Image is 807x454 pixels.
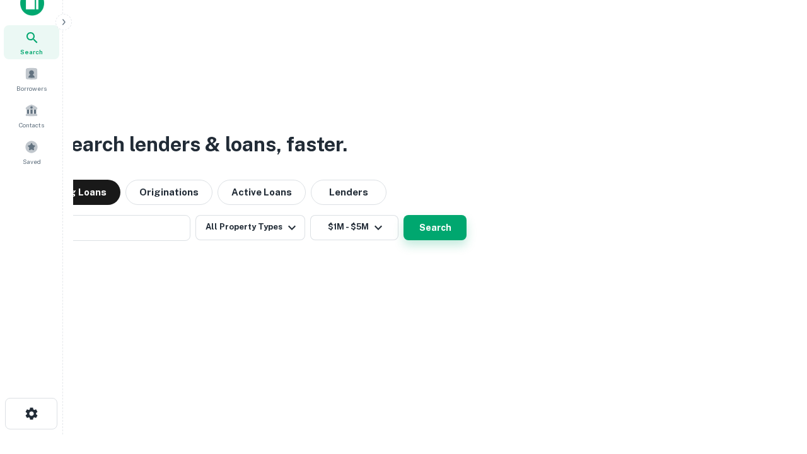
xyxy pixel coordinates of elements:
[310,215,398,240] button: $1M - $5M
[16,83,47,93] span: Borrowers
[403,215,467,240] button: Search
[195,215,305,240] button: All Property Types
[218,180,306,205] button: Active Loans
[4,135,59,169] a: Saved
[4,25,59,59] a: Search
[311,180,386,205] button: Lenders
[4,62,59,96] a: Borrowers
[23,156,41,166] span: Saved
[20,47,43,57] span: Search
[125,180,212,205] button: Originations
[4,98,59,132] a: Contacts
[744,313,807,373] iframe: Chat Widget
[57,129,347,160] h3: Search lenders & loans, faster.
[19,120,44,130] span: Contacts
